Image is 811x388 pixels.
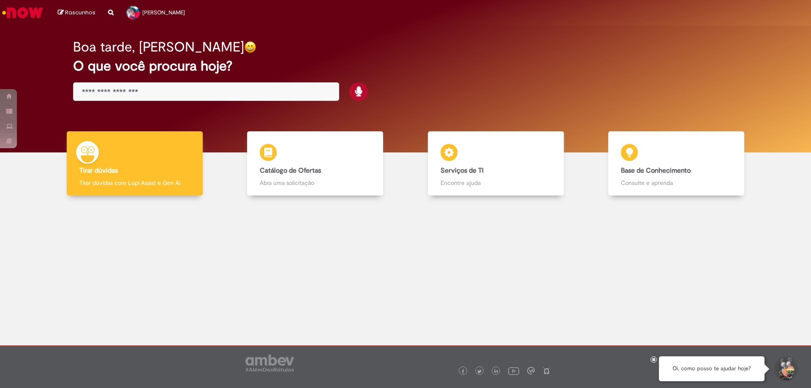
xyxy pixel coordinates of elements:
[461,369,465,374] img: logo_footer_facebook.png
[773,356,798,382] button: Iniciar Conversa de Suporte
[244,41,256,53] img: happy-face.png
[621,166,691,175] b: Base de Conhecimento
[441,166,484,175] b: Serviços de TI
[405,131,586,196] a: Serviços de TI Encontre ajuda
[79,166,118,175] b: Tirar dúvidas
[477,369,482,374] img: logo_footer_twitter.png
[58,9,95,17] a: Rascunhos
[245,355,294,372] img: logo_footer_ambev_rotulo_gray.png
[65,8,95,16] span: Rascunhos
[44,131,225,196] a: Tirar dúvidas Tirar dúvidas com Lupi Assist e Gen Ai
[586,131,767,196] a: Base de Conhecimento Consulte e aprenda
[79,179,190,187] p: Tirar dúvidas com Lupi Assist e Gen Ai
[73,40,244,54] h2: Boa tarde, [PERSON_NAME]
[508,365,519,376] img: logo_footer_youtube.png
[260,166,321,175] b: Catálogo de Ofertas
[1,4,44,21] img: ServiceNow
[543,367,550,374] img: logo_footer_naosei.png
[527,367,535,374] img: logo_footer_workplace.png
[659,356,765,381] div: Oi, como posso te ajudar hoje?
[494,369,498,374] img: logo_footer_linkedin.png
[441,179,551,187] p: Encontre ajuda
[142,9,185,16] span: [PERSON_NAME]
[73,59,738,73] h2: O que você procura hoje?
[225,131,406,196] a: Catálogo de Ofertas Abra uma solicitação
[260,179,370,187] p: Abra uma solicitação
[621,179,732,187] p: Consulte e aprenda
